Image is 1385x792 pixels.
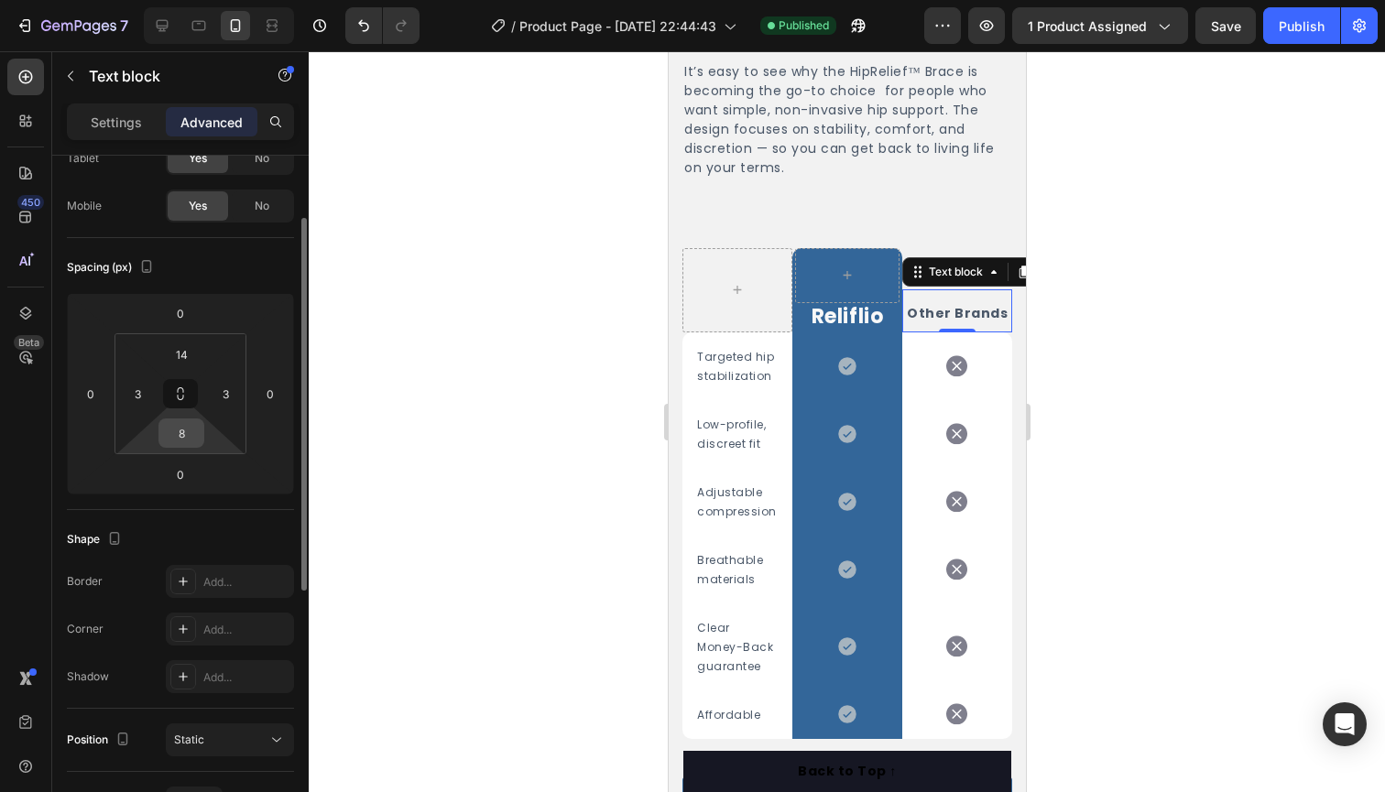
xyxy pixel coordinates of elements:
[511,16,516,36] span: /
[162,461,199,488] input: 0
[163,419,200,447] input: s
[124,380,151,407] input: 3px
[91,113,142,132] p: Settings
[67,255,158,280] div: Spacing (px)
[166,723,294,756] button: Static
[1263,7,1340,44] button: Publish
[174,732,204,746] span: Static
[203,622,289,638] div: Add...
[779,17,829,34] span: Published
[7,7,136,44] button: 7
[345,7,420,44] div: Undo/Redo
[89,65,245,87] p: Text block
[212,380,239,407] input: 3px
[256,380,284,407] input: 0
[67,668,109,685] div: Shadow
[17,195,44,210] div: 450
[255,150,269,167] span: No
[14,335,44,350] div: Beta
[162,299,199,327] input: 0
[77,380,104,407] input: 0
[67,573,103,590] div: Border
[189,150,207,167] span: Yes
[1012,7,1188,44] button: 1 product assigned
[67,150,99,167] div: Tablet
[203,669,289,686] div: Add...
[1211,18,1241,34] span: Save
[203,574,289,591] div: Add...
[180,113,243,132] p: Advanced
[669,51,1026,792] iframe: Design area
[189,198,207,214] span: Yes
[163,341,200,368] input: 14px
[67,728,134,753] div: Position
[67,527,125,552] div: Shape
[1323,702,1367,746] div: Open Intercom Messenger
[1028,16,1147,36] span: 1 product assigned
[1279,16,1325,36] div: Publish
[67,621,104,637] div: Corner
[255,198,269,214] span: No
[67,198,102,214] div: Mobile
[1195,7,1256,44] button: Save
[519,16,716,36] span: Product Page - [DATE] 22:44:43
[120,15,128,37] p: 7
